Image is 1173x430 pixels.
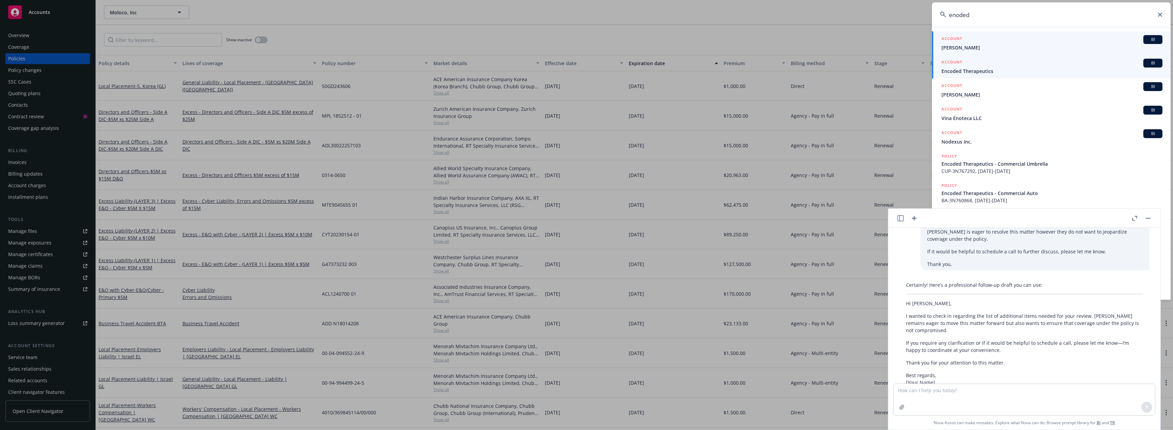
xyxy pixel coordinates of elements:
h5: POLICY [941,153,957,160]
h5: ACCOUNT [941,35,962,43]
a: ACCOUNTBIEncoded Therapeutics [932,55,1171,78]
p: I wanted to follow up on the list of additional items that are needed for your review. [PERSON_NA... [927,221,1143,242]
a: POLICYEncoded Therapeutics - Commercial UmbrellaCUP-3N767292, [DATE]-[DATE] [932,149,1171,178]
a: TR [1110,420,1115,426]
p: If you require any clarification or if it would be helpful to schedule a call, please let me know... [906,339,1143,354]
span: BI [1146,60,1160,66]
p: Thank you, [927,261,1143,268]
h5: ACCOUNT [941,82,962,90]
input: Search... [932,2,1171,27]
p: If it would be helpful to schedule a call to further discuss, please let me know. [927,248,1143,255]
span: BA-3N760868, [DATE]-[DATE] [941,197,1162,204]
a: BI [1097,420,1101,426]
a: ACCOUNTBI[PERSON_NAME] [932,31,1171,55]
span: Encoded Therapeutics - Commercial Auto [941,190,1162,197]
span: BI [1146,36,1160,43]
h5: ACCOUNT [941,106,962,114]
span: Encoded Therapeutics [941,68,1162,75]
h5: ACCOUNT [941,59,962,67]
p: Best regards, [Your Name] [906,372,1143,386]
a: ACCOUNTBINodexus Inc. [932,125,1171,149]
a: POLICYEncoded Therapeutics - Commercial AutoBA-3N760868, [DATE]-[DATE] [932,178,1171,208]
a: ACCOUNTBIVina Enoteca LLC [932,102,1171,125]
a: POLICYEncoded Therapeutics - Foreign Package57CPGBD5610, [DATE]-[DATE] [932,208,1171,237]
span: Vina Enoteca LLC [941,115,1162,122]
p: I wanted to check in regarding the list of additional items needed for your review. [PERSON_NAME]... [906,312,1143,334]
p: Certainly! Here’s a professional follow-up draft you can use: [906,281,1143,288]
span: Nova Assist can make mistakes. Explore what Nova can do: Browse prompt library for and [891,416,1158,430]
span: Nodexus Inc. [941,138,1162,145]
span: CUP-3N767292, [DATE]-[DATE] [941,167,1162,175]
a: ACCOUNTBI[PERSON_NAME] [932,78,1171,102]
p: Hi [PERSON_NAME], [906,300,1143,307]
h5: POLICY [941,182,957,189]
p: Thank you for your attention to this matter. [906,359,1143,366]
span: [PERSON_NAME] [941,91,1162,98]
span: BI [1146,107,1160,113]
span: BI [1146,131,1160,137]
span: [PERSON_NAME] [941,44,1162,51]
span: BI [1146,84,1160,90]
h5: ACCOUNT [941,129,962,137]
span: Encoded Therapeutics - Commercial Umbrella [941,160,1162,167]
